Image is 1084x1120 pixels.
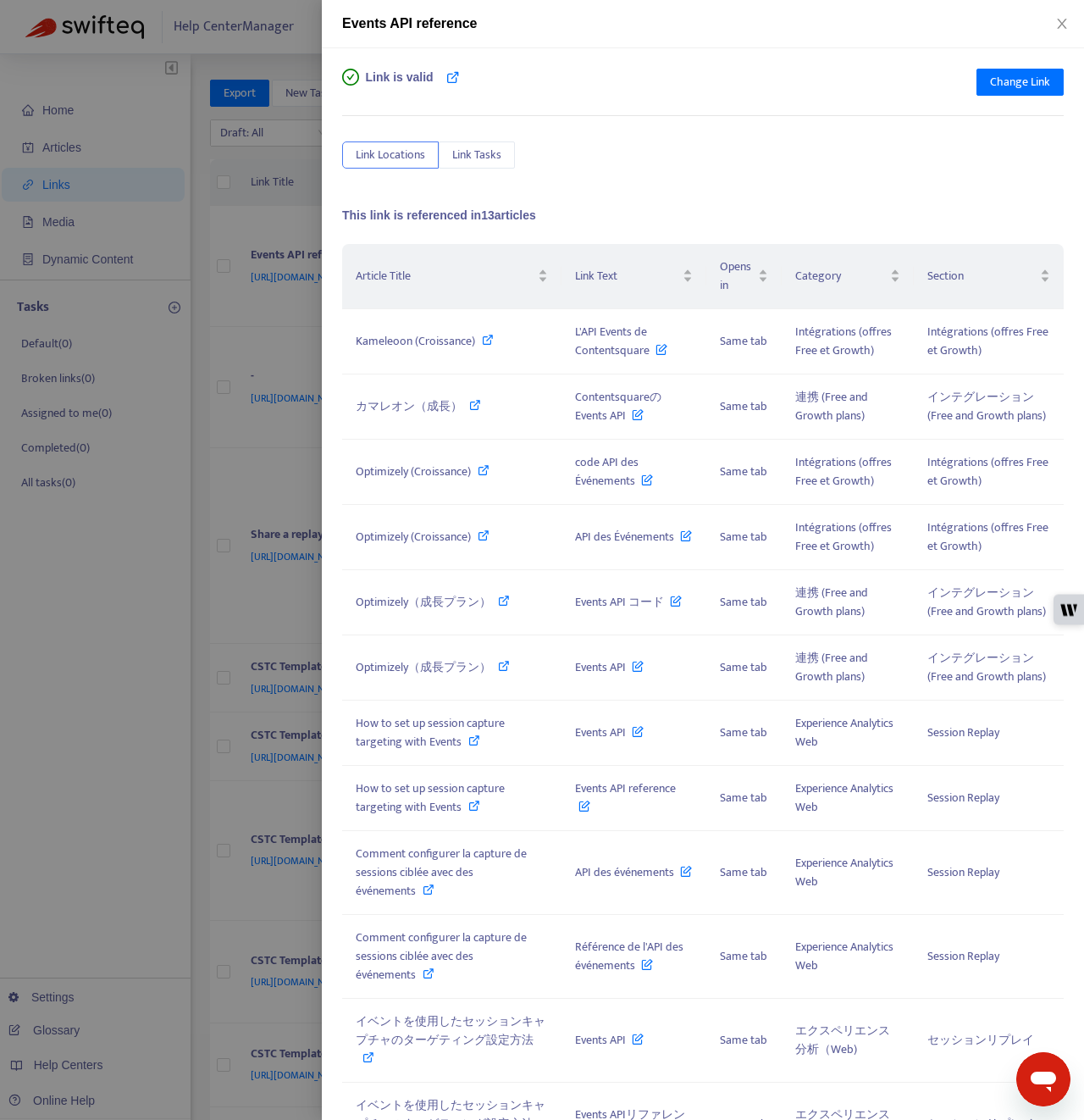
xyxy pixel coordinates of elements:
[720,657,767,677] span: Same tab
[342,208,536,222] span: This link is referenced in 13 articles
[720,862,767,882] span: Same tab
[990,73,1050,91] span: Change Link
[720,258,755,295] span: Opens in
[927,583,1046,621] span: インテグレーション (Free and Growth plans)
[720,331,767,351] span: Same tab
[720,396,767,416] span: Same tab
[575,592,682,612] span: Events API コード
[720,527,767,546] span: Same tab
[720,788,767,807] span: Same tab
[356,396,462,416] span: カマレオン（成長）
[927,946,999,966] span: Session Replay
[575,723,644,742] span: Events API
[575,862,692,882] span: API des événements
[356,146,425,164] span: Link Locations
[795,267,886,286] span: Category
[356,462,471,481] span: Optimizely (Croissance)
[356,267,534,286] span: Article Title
[356,331,475,351] span: Kameleoon (Croissance)
[356,657,491,677] span: Optimizely（成長プラン）
[927,862,999,882] span: Session Replay
[720,946,767,966] span: Same tab
[720,1030,767,1050] span: Same tab
[1050,16,1074,32] button: Close
[795,1021,890,1059] span: エクスペリエンス分析（Web)
[356,928,527,984] span: Comment configurer la capture de sessions ciblée avec des événements
[795,648,868,686] span: 連携 (Free and Growth plans)
[575,657,644,677] span: Events API
[795,937,893,975] span: Experience Analytics Web
[927,788,999,807] span: Session Replay
[575,452,653,491] span: code API des Événements
[927,387,1046,425] span: インテグレーション (Free and Growth plans)
[782,244,913,309] th: Category
[439,141,515,169] button: Link Tasks
[914,244,1064,309] th: Section
[575,937,683,975] span: Référence de l'API des événements
[927,518,1048,556] span: Intégrations (offres Free et Growth)
[795,583,868,621] span: 連携 (Free and Growth plans)
[1016,1052,1070,1106] iframe: Button to launch messaging window
[795,387,868,425] span: 連携 (Free and Growth plans)
[356,844,527,901] span: Comment configurer la capture de sessions ciblée avec des événements
[795,518,892,556] span: Intégrations (offres Free et Growth)
[927,267,1037,286] span: Section
[342,141,439,169] button: Link Locations
[452,146,501,164] span: Link Tasks
[575,1030,644,1050] span: Events API
[720,462,767,481] span: Same tab
[342,69,359,86] span: check-circle
[356,1012,545,1050] span: イベントを使用したセッションキャプチャのターゲティング設定方法
[720,723,767,742] span: Same tab
[356,592,491,612] span: Optimizely（成長プラン）
[927,322,1048,360] span: Intégrations (offres Free et Growth)
[927,723,999,742] span: Session Replay
[720,592,767,612] span: Same tab
[927,648,1046,686] span: インテグレーション (Free and Growth plans)
[575,322,667,360] span: L'API Events de Contentsquare
[561,244,705,309] th: Link Text
[706,244,783,309] th: Opens in
[795,853,893,891] span: Experience Analytics Web
[356,713,505,751] span: How to set up session capture targeting with Events
[575,267,678,286] span: Link Text
[795,322,892,360] span: Intégrations (offres Free et Growth)
[976,69,1064,96] button: Change Link
[795,779,893,817] span: Experience Analytics Web
[342,16,477,30] span: Events API reference
[366,69,434,103] span: Link is valid
[356,779,505,817] span: How to set up session capture targeting with Events
[575,779,676,817] span: Events API reference
[1055,17,1069,30] span: close
[342,244,561,309] th: Article Title
[795,713,893,751] span: Experience Analytics Web
[927,452,1048,491] span: Intégrations (offres Free et Growth)
[356,527,471,546] span: Optimizely (Croissance)
[575,527,692,546] span: API des Événements
[795,452,892,491] span: Intégrations (offres Free et Growth)
[927,1030,1034,1050] span: セッションリプレイ
[575,387,661,425] span: ContentsquareのEvents API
